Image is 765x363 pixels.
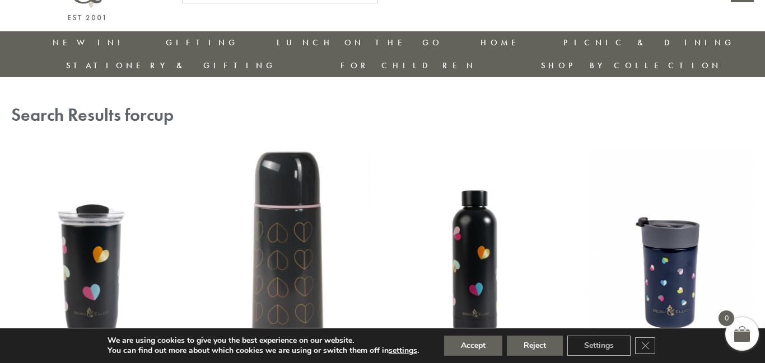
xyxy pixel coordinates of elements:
button: settings [389,346,417,356]
h1: Search Results for [11,105,754,126]
a: Shop by collection [541,60,722,71]
p: We are using cookies to give you the best experience on our website. [108,336,419,346]
button: Accept [444,336,502,356]
a: Stationery & Gifting [66,60,276,71]
a: Picnic & Dining [563,37,735,48]
button: Reject [507,336,563,356]
a: Lunch On The Go [277,37,442,48]
a: Home [481,37,525,48]
a: Gifting [166,37,239,48]
button: Settings [567,336,631,356]
span: 0 [719,310,734,326]
p: You can find out more about which cookies we are using or switch them off in . [108,346,419,356]
a: For Children [340,60,477,71]
span: cup [147,103,174,126]
button: Close GDPR Cookie Banner [635,337,655,354]
a: New in! [53,37,128,48]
